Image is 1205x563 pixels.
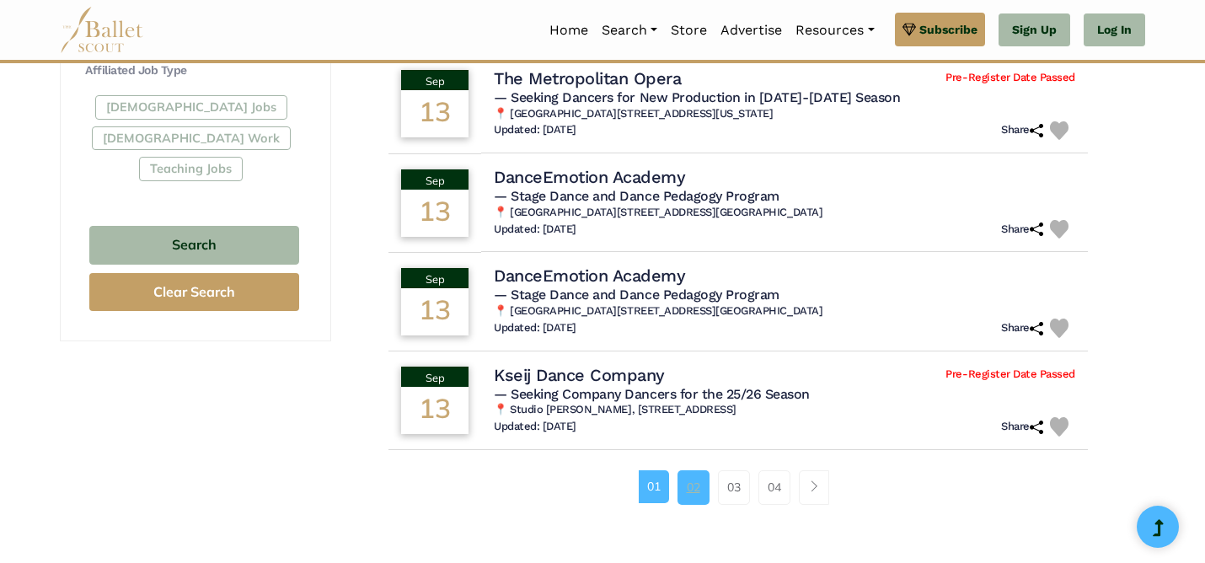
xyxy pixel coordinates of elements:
div: 13 [401,190,469,237]
nav: Page navigation example [639,470,838,504]
div: Sep [401,268,469,288]
a: Log In [1084,13,1145,47]
span: Pre-Register Date Passed [945,71,1074,85]
h4: Kseij Dance Company [494,364,665,386]
h6: 📍 [GEOGRAPHIC_DATA][STREET_ADDRESS][US_STATE] [494,107,1075,121]
h4: DanceEmotion Academy [494,166,685,188]
button: Clear Search [89,273,299,311]
a: Search [595,13,664,48]
img: gem.svg [902,20,916,39]
div: 13 [401,90,469,137]
button: Search [89,226,299,265]
h6: 📍 Studio [PERSON_NAME], [STREET_ADDRESS] [494,403,1075,417]
a: 01 [639,470,669,502]
h6: Share [1001,123,1043,137]
span: — Stage Dance and Dance Pedagogy Program [494,188,779,204]
h6: 📍 [GEOGRAPHIC_DATA][STREET_ADDRESS][GEOGRAPHIC_DATA] [494,206,1075,220]
h6: Updated: [DATE] [494,123,576,137]
div: 13 [401,288,469,335]
a: Subscribe [895,13,985,46]
a: Store [664,13,714,48]
a: 03 [718,470,750,504]
h4: DanceEmotion Academy [494,265,685,287]
span: Subscribe [919,20,977,39]
h4: The Metropolitan Opera [494,67,681,89]
a: 02 [677,470,710,504]
a: Sign Up [999,13,1070,47]
div: 13 [401,387,469,434]
a: Resources [789,13,881,48]
a: Advertise [714,13,789,48]
h6: Share [1001,223,1043,237]
span: — Seeking Company Dancers for the 25/26 Season [494,386,810,402]
h4: Affiliated Job Type [85,62,303,79]
span: — Stage Dance and Dance Pedagogy Program [494,287,779,303]
a: 04 [758,470,790,504]
div: Sep [401,70,469,90]
div: Sep [401,169,469,190]
h6: Share [1001,420,1043,434]
h6: 📍 [GEOGRAPHIC_DATA][STREET_ADDRESS][GEOGRAPHIC_DATA] [494,304,1075,319]
h6: Share [1001,321,1043,335]
a: Home [543,13,595,48]
span: — Seeking Dancers for New Production in [DATE]-[DATE] Season [494,89,900,105]
h6: Updated: [DATE] [494,420,576,434]
span: Pre-Register Date Passed [945,367,1074,382]
h6: Updated: [DATE] [494,223,576,237]
h6: Updated: [DATE] [494,321,576,335]
div: Sep [401,367,469,387]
